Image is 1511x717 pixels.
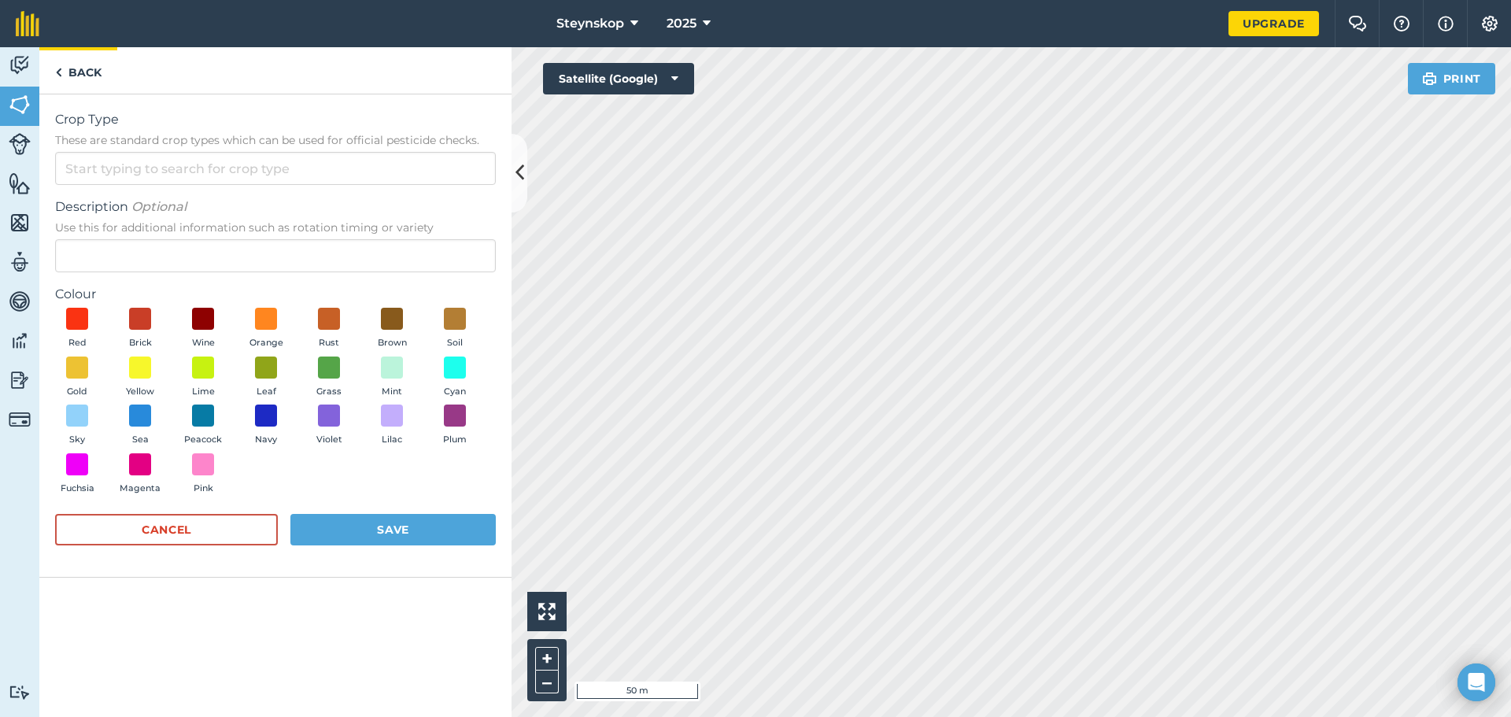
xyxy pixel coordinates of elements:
[433,308,477,350] button: Soil
[132,433,149,447] span: Sea
[129,336,152,350] span: Brick
[9,211,31,235] img: svg+xml;base64,PHN2ZyB4bWxucz0iaHR0cDovL3d3dy53My5vcmcvMjAwMC9zdmciIHdpZHRoPSI1NiIgaGVpZ2h0PSI2MC...
[9,329,31,353] img: svg+xml;base64,PD94bWwgdmVyc2lvbj0iMS4wIiBlbmNvZGluZz0idXRmLTgiPz4KPCEtLSBHZW5lcmF0b3I6IEFkb2JlIE...
[55,405,99,447] button: Sky
[307,357,351,399] button: Grass
[16,11,39,36] img: fieldmargin Logo
[249,336,283,350] span: Orange
[370,308,414,350] button: Brown
[55,198,496,216] span: Description
[1228,11,1319,36] a: Upgrade
[118,453,162,496] button: Magenta
[9,290,31,313] img: svg+xml;base64,PD94bWwgdmVyc2lvbj0iMS4wIiBlbmNvZGluZz0idXRmLTgiPz4KPCEtLSBHZW5lcmF0b3I6IEFkb2JlIE...
[55,357,99,399] button: Gold
[9,250,31,274] img: svg+xml;base64,PD94bWwgdmVyc2lvbj0iMS4wIiBlbmNvZGluZz0idXRmLTgiPz4KPCEtLSBHZW5lcmF0b3I6IEFkb2JlIE...
[181,357,225,399] button: Lime
[120,482,161,496] span: Magenta
[55,110,496,129] span: Crop Type
[9,93,31,116] img: svg+xml;base64,PHN2ZyB4bWxucz0iaHR0cDovL3d3dy53My5vcmcvMjAwMC9zdmciIHdpZHRoPSI1NiIgaGVpZ2h0PSI2MC...
[1480,16,1499,31] img: A cog icon
[290,514,496,545] button: Save
[307,405,351,447] button: Violet
[543,63,694,94] button: Satellite (Google)
[538,603,556,620] img: Four arrows, one pointing top left, one top right, one bottom right and the last bottom left
[255,433,277,447] span: Navy
[55,453,99,496] button: Fuchsia
[192,336,215,350] span: Wine
[55,152,496,185] input: Start typing to search for crop type
[9,54,31,77] img: svg+xml;base64,PD94bWwgdmVyc2lvbj0iMS4wIiBlbmNvZGluZz0idXRmLTgiPz4KPCEtLSBHZW5lcmF0b3I6IEFkb2JlIE...
[55,220,496,235] span: Use this for additional information such as rotation timing or variety
[61,482,94,496] span: Fuchsia
[118,405,162,447] button: Sea
[69,433,85,447] span: Sky
[447,336,463,350] span: Soil
[444,385,466,399] span: Cyan
[244,357,288,399] button: Leaf
[55,63,62,82] img: svg+xml;base64,PHN2ZyB4bWxucz0iaHR0cDovL3d3dy53My5vcmcvMjAwMC9zdmciIHdpZHRoPSI5IiBoZWlnaHQ9IjI0Ii...
[9,408,31,431] img: svg+xml;base64,PD94bWwgdmVyc2lvbj0iMS4wIiBlbmNvZGluZz0idXRmLTgiPz4KPCEtLSBHZW5lcmF0b3I6IEFkb2JlIE...
[443,433,467,447] span: Plum
[535,671,559,693] button: –
[55,514,278,545] button: Cancel
[9,685,31,700] img: svg+xml;base64,PD94bWwgdmVyc2lvbj0iMS4wIiBlbmNvZGluZz0idXRmLTgiPz4KPCEtLSBHZW5lcmF0b3I6IEFkb2JlIE...
[316,433,342,447] span: Violet
[181,405,225,447] button: Peacock
[1422,69,1437,88] img: svg+xml;base64,PHN2ZyB4bWxucz0iaHR0cDovL3d3dy53My5vcmcvMjAwMC9zdmciIHdpZHRoPSIxOSIgaGVpZ2h0PSIyNC...
[1457,663,1495,701] div: Open Intercom Messenger
[556,14,624,33] span: Steynskop
[370,357,414,399] button: Mint
[667,14,696,33] span: 2025
[316,385,342,399] span: Grass
[1348,16,1367,31] img: Two speech bubbles overlapping with the left bubble in the forefront
[433,405,477,447] button: Plum
[131,199,187,214] em: Optional
[126,385,154,399] span: Yellow
[55,132,496,148] span: These are standard crop types which can be used for official pesticide checks.
[382,385,402,399] span: Mint
[192,385,215,399] span: Lime
[307,308,351,350] button: Rust
[257,385,276,399] span: Leaf
[370,405,414,447] button: Lilac
[39,47,117,94] a: Back
[433,357,477,399] button: Cyan
[68,336,87,350] span: Red
[55,308,99,350] button: Red
[382,433,402,447] span: Lilac
[378,336,407,350] span: Brown
[67,385,87,399] span: Gold
[1408,63,1496,94] button: Print
[244,308,288,350] button: Orange
[244,405,288,447] button: Navy
[118,357,162,399] button: Yellow
[9,133,31,155] img: svg+xml;base64,PD94bWwgdmVyc2lvbj0iMS4wIiBlbmNvZGluZz0idXRmLTgiPz4KPCEtLSBHZW5lcmF0b3I6IEFkb2JlIE...
[181,453,225,496] button: Pink
[9,172,31,195] img: svg+xml;base64,PHN2ZyB4bWxucz0iaHR0cDovL3d3dy53My5vcmcvMjAwMC9zdmciIHdpZHRoPSI1NiIgaGVpZ2h0PSI2MC...
[1392,16,1411,31] img: A question mark icon
[1438,14,1454,33] img: svg+xml;base64,PHN2ZyB4bWxucz0iaHR0cDovL3d3dy53My5vcmcvMjAwMC9zdmciIHdpZHRoPSIxNyIgaGVpZ2h0PSIxNy...
[118,308,162,350] button: Brick
[194,482,213,496] span: Pink
[181,308,225,350] button: Wine
[319,336,339,350] span: Rust
[184,433,222,447] span: Peacock
[55,285,496,304] label: Colour
[9,368,31,392] img: svg+xml;base64,PD94bWwgdmVyc2lvbj0iMS4wIiBlbmNvZGluZz0idXRmLTgiPz4KPCEtLSBHZW5lcmF0b3I6IEFkb2JlIE...
[535,647,559,671] button: +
